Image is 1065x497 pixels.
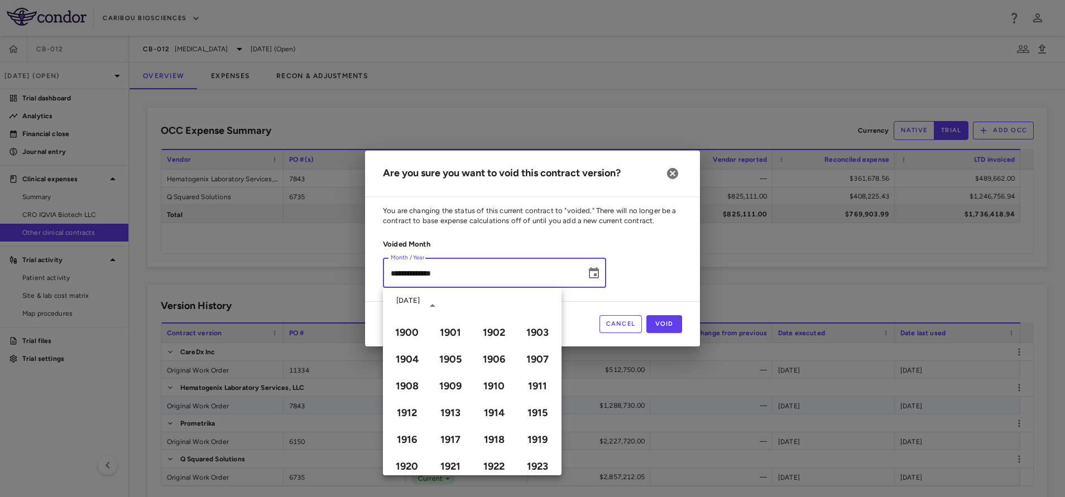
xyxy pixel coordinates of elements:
[430,322,471,342] button: 1901
[387,456,427,476] button: 1920
[517,456,558,476] button: 1923
[474,349,514,369] button: 1906
[430,456,471,476] button: 1921
[583,262,605,284] button: Choose date, selected date is Sep 30, 2025
[474,376,514,396] button: 1910
[474,456,514,476] button: 1922
[474,403,514,423] button: 1914
[430,403,471,423] button: 1913
[383,239,606,249] p: Voided Month
[430,349,471,369] button: 1905
[387,322,427,342] button: 1900
[474,322,514,342] button: 1902
[599,315,642,333] button: Cancel
[474,430,514,450] button: 1918
[423,296,442,315] button: year view is open, switch to calendar view
[517,349,558,369] button: 1907
[396,296,420,306] div: [DATE]
[517,322,558,342] button: 1903
[383,206,682,226] p: You are changing the status of this current contract to "voided." There will no longer be a contr...
[646,315,682,333] button: Void
[391,253,425,263] label: Month / Year
[430,430,471,450] button: 1917
[517,403,558,423] button: 1915
[383,166,621,181] div: Are you sure you want to void this contract version?
[517,430,558,450] button: 1919
[387,349,427,369] button: 1904
[387,430,427,450] button: 1916
[387,403,427,423] button: 1912
[387,376,427,396] button: 1908
[430,376,471,396] button: 1909
[517,376,558,396] button: 1911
